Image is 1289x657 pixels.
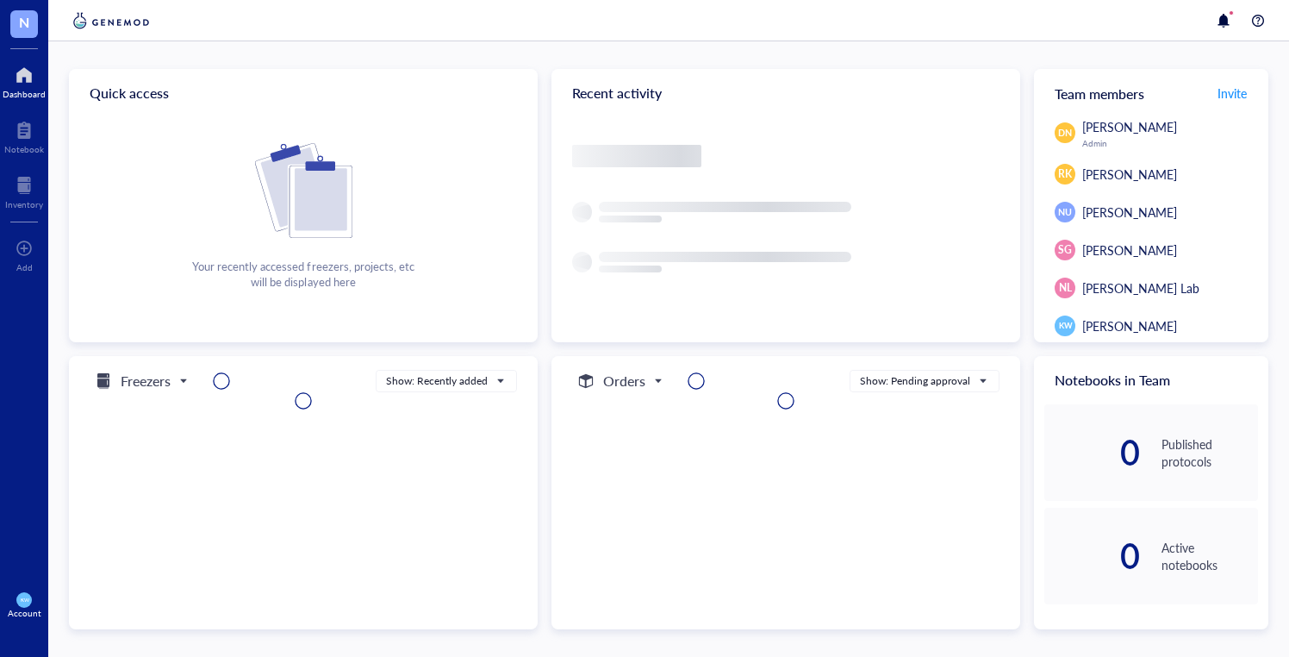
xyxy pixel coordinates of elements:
div: Account [8,608,41,618]
div: Add [16,262,33,272]
span: [PERSON_NAME] [1082,166,1177,183]
span: [PERSON_NAME] [1082,118,1177,135]
div: Inventory [5,199,43,210]
div: Admin [1082,138,1258,148]
span: NU [1058,205,1072,219]
div: Notebook [4,144,44,154]
span: DN [1058,126,1072,140]
div: Quick access [69,69,538,117]
span: [PERSON_NAME] [1082,203,1177,221]
h5: Freezers [121,371,171,391]
span: N [19,11,29,33]
a: Inventory [5,172,43,210]
div: 0 [1044,439,1141,466]
span: [PERSON_NAME] Lab [1082,279,1199,297]
div: 0 [1044,542,1141,570]
span: NL [1059,280,1072,296]
div: Active notebooks [1161,539,1258,573]
span: KW [20,597,28,603]
img: genemod-logo [69,10,153,31]
span: KW [1058,320,1072,332]
button: Invite [1217,79,1248,107]
div: Your recently accessed freezers, projects, etc will be displayed here [192,259,414,290]
h5: Orders [603,371,645,391]
div: Show: Pending approval [860,373,970,389]
div: Published protocols [1161,435,1258,470]
span: [PERSON_NAME] [1082,241,1177,259]
div: Team members [1034,69,1268,117]
span: Invite [1217,84,1247,102]
a: Dashboard [3,61,46,99]
img: Cf+DiIyRRx+BTSbnYhsZzE9to3+AfuhVxcka4spAAAAAElFTkSuQmCC [255,143,352,238]
a: Notebook [4,116,44,154]
div: Dashboard [3,89,46,99]
div: Recent activity [551,69,1020,117]
span: [PERSON_NAME] [1082,317,1177,335]
span: RK [1058,166,1072,182]
div: Notebooks in Team [1034,356,1268,404]
span: SG [1058,242,1072,258]
div: Show: Recently added [386,373,488,389]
